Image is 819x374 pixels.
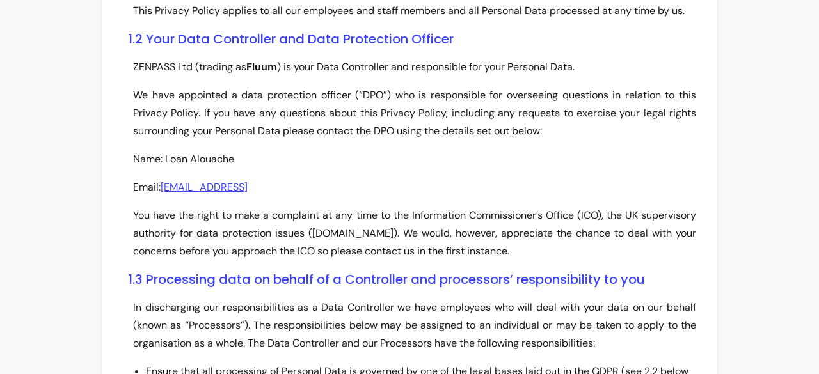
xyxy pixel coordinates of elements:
p: You have the right to make a complaint at any time to the Information Commissioner’s Office (ICO)... [133,206,696,260]
p: This Privacy Policy applies to all our employees and staff members and all Personal Data processe... [133,2,696,20]
h3: 1.3 Processing data on behalf of a Controller and processors’ responsibility to you [128,270,696,288]
p: We have appointed a data protection officer (“DPO”) who is responsible for overseeing questions i... [133,86,696,140]
a: [EMAIL_ADDRESS] [161,180,248,194]
h3: 1.2 Your Data Controller and Data Protection Officer [128,30,696,48]
p: ZENPASS Ltd (trading as ) is your Data Controller and responsible for your Personal Data. [133,58,696,76]
strong: Fluum [246,60,277,74]
p: Name: Loan Alouache [133,150,696,168]
p: Email: [133,178,696,196]
p: In discharging our responsibilities as a Data Controller we have employees who will deal with you... [133,299,696,352]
